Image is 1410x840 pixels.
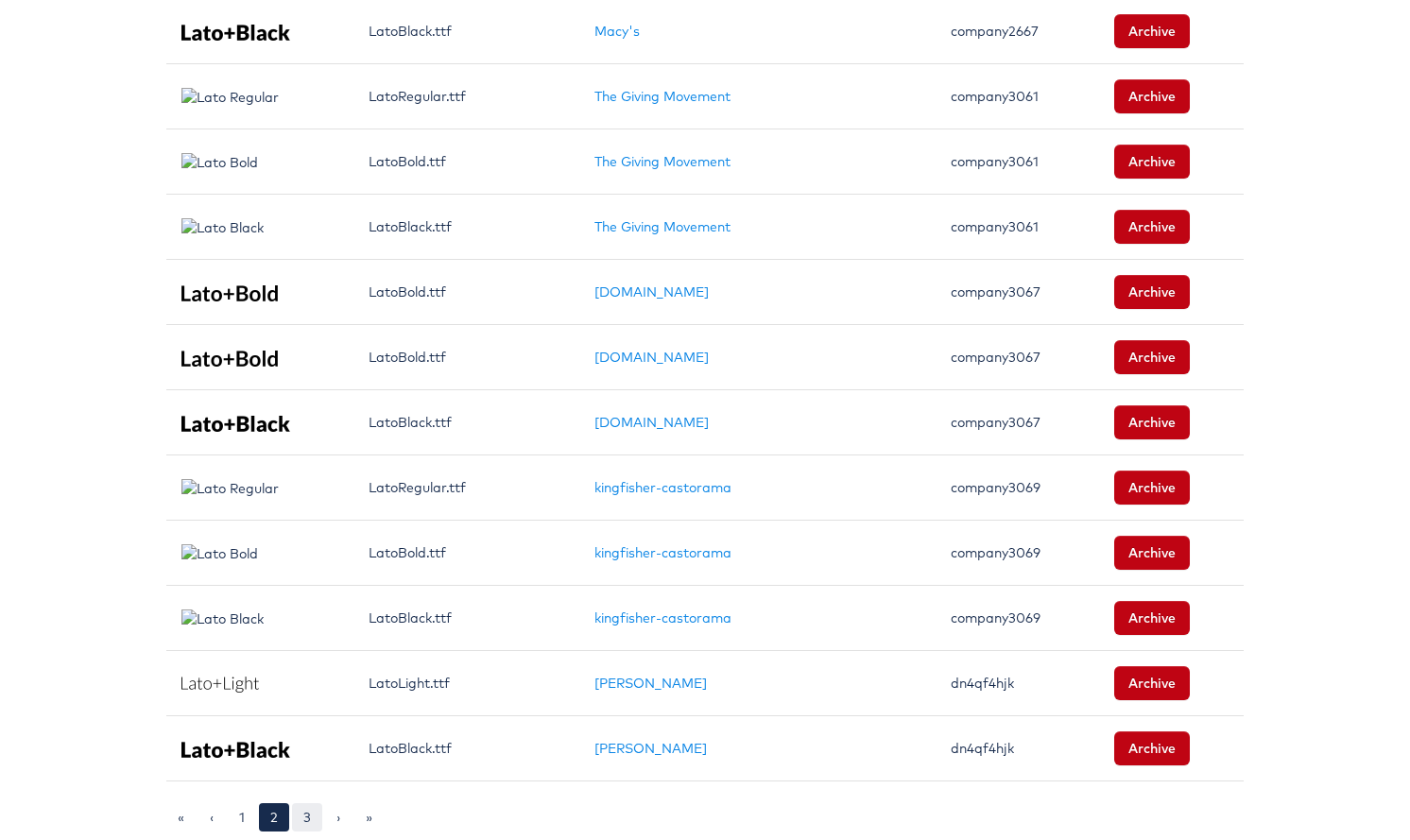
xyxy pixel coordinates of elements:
td: company3069 [936,521,1098,586]
td: LatoBlack.ttf [353,586,579,651]
td: LatoBlack.ttf [353,195,579,260]
td: dn4qf4hjk [936,716,1098,781]
button: Archive [1114,145,1190,179]
a: « [166,803,196,831]
img: Lato Black [181,742,290,758]
a: The Giving Movement [594,88,731,105]
td: LatoBold.ttf [353,325,579,390]
a: kingfisher-castorama [594,609,731,626]
a: The Giving Movement [594,153,731,170]
td: dn4qf4hjk [936,651,1098,716]
td: company3067 [936,390,1098,455]
td: company3069 [936,586,1098,651]
a: [PERSON_NAME] [594,675,707,692]
img: Lato Black [181,416,290,432]
td: company3067 [936,325,1098,390]
img: Lato Regular [181,88,279,107]
button: Archive [1114,601,1190,635]
td: LatoBlack.ttf [353,716,579,781]
td: company3067 [936,260,1098,325]
img: Lato Regular [181,479,279,498]
td: LatoLight.ttf [353,651,579,716]
a: [DOMAIN_NAME] [594,283,709,300]
td: LatoBold.ttf [353,129,579,195]
a: ‹ [198,803,225,831]
td: LatoBlack.ttf [353,390,579,455]
a: 1 [228,803,256,831]
a: kingfisher-castorama [594,544,731,561]
button: Archive [1114,405,1190,439]
a: [PERSON_NAME] [594,740,707,757]
td: LatoRegular.ttf [353,455,579,521]
button: Archive [1114,275,1190,309]
td: LatoBold.ttf [353,521,579,586]
img: Lato Bold [181,285,278,301]
a: kingfisher-castorama [594,479,731,496]
img: Lato Bold [181,351,278,367]
a: 3 [292,803,322,831]
td: company3069 [936,455,1098,521]
a: Macy's [594,23,640,40]
a: 2 [259,803,289,831]
img: Lato Black [181,25,290,41]
button: Archive [1114,536,1190,570]
td: company3061 [936,195,1098,260]
img: Lato Black [181,218,264,237]
button: Archive [1114,79,1190,113]
a: The Giving Movement [594,218,731,235]
button: Archive [1114,14,1190,48]
button: Archive [1114,731,1190,765]
a: [DOMAIN_NAME] [594,414,709,431]
button: Archive [1114,210,1190,244]
button: Archive [1114,471,1190,505]
td: LatoBold.ttf [353,260,579,325]
img: Lato Black [181,609,264,628]
button: Archive [1114,340,1190,374]
td: LatoRegular.ttf [353,64,579,129]
button: Archive [1114,666,1190,700]
img: Lato Bold [181,153,258,172]
img: Lato Bold [181,544,258,563]
td: company3061 [936,64,1098,129]
a: » [354,803,384,831]
a: [DOMAIN_NAME] [594,349,709,366]
a: › [325,803,352,831]
td: company3061 [936,129,1098,195]
img: Lato Light [181,677,259,693]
